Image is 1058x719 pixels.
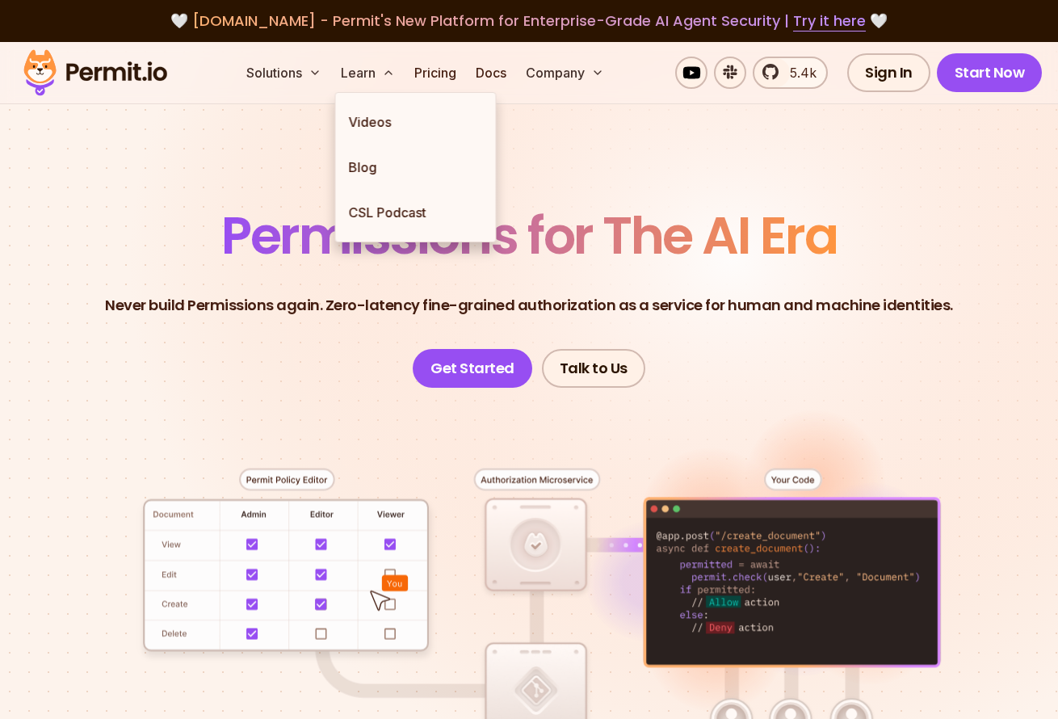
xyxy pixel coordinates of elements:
[105,294,953,317] p: Never build Permissions again. Zero-latency fine-grained authorization as a service for human and...
[192,11,866,31] span: [DOMAIN_NAME] - Permit's New Platform for Enterprise-Grade AI Agent Security |
[240,57,328,89] button: Solutions
[847,53,930,92] a: Sign In
[469,57,513,89] a: Docs
[336,99,496,145] a: Videos
[542,349,645,388] a: Talk to Us
[753,57,828,89] a: 5.4k
[334,57,401,89] button: Learn
[793,11,866,32] a: Try it here
[937,53,1043,92] a: Start Now
[780,63,817,82] span: 5.4k
[221,200,837,271] span: Permissions for The AI Era
[408,57,463,89] a: Pricing
[39,10,1019,32] div: 🤍 🤍
[413,349,532,388] a: Get Started
[519,57,611,89] button: Company
[16,45,174,100] img: Permit logo
[336,190,496,235] a: CSL Podcast
[336,145,496,190] a: Blog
